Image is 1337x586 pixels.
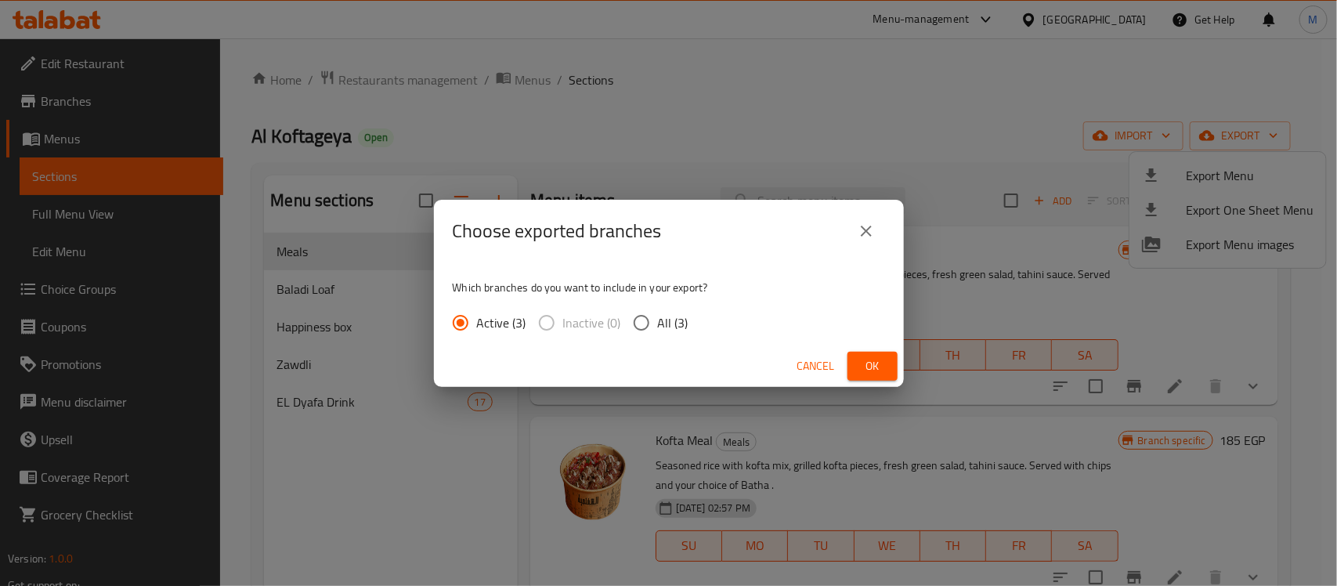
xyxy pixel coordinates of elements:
span: Cancel [797,356,835,376]
button: Ok [847,352,898,381]
p: Which branches do you want to include in your export? [453,280,885,295]
span: Ok [860,356,885,376]
span: Active (3) [477,313,526,332]
span: Inactive (0) [563,313,621,332]
button: close [847,212,885,250]
h2: Choose exported branches [453,219,662,244]
button: Cancel [791,352,841,381]
span: All (3) [658,313,688,332]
